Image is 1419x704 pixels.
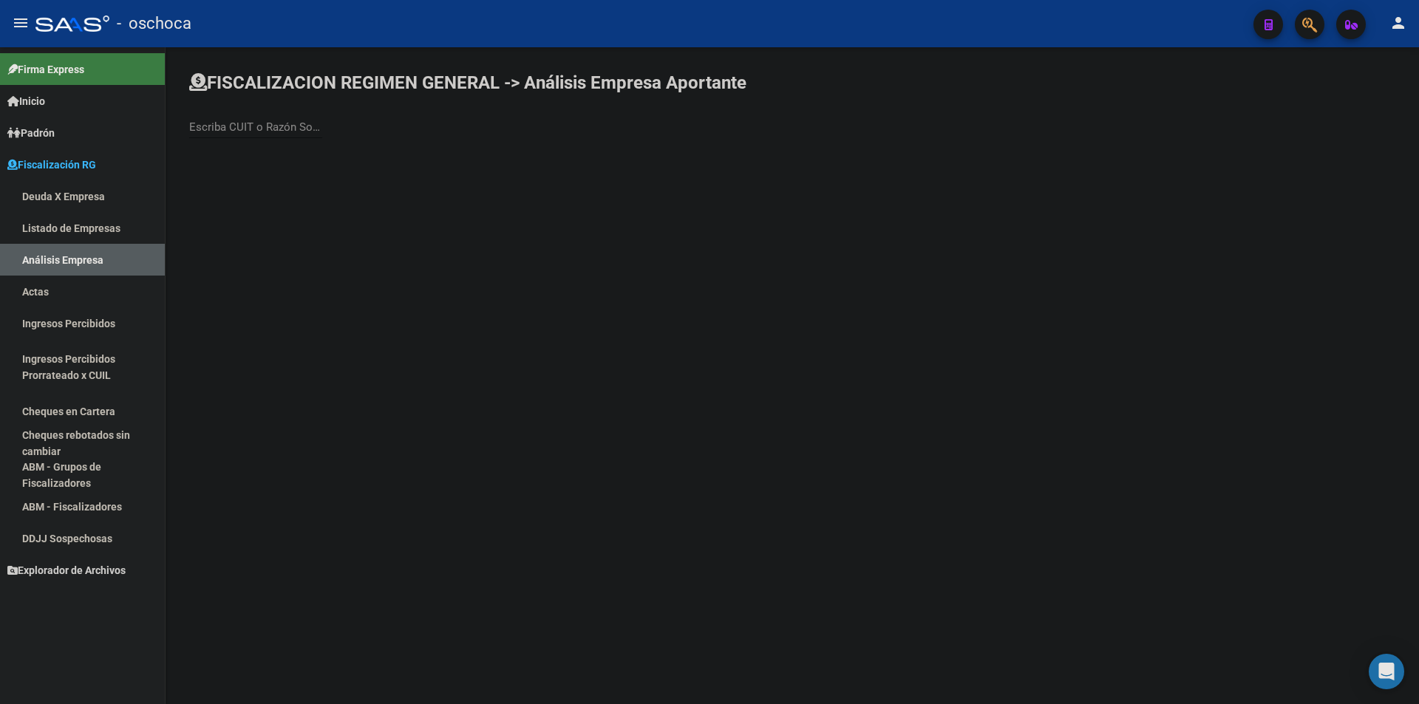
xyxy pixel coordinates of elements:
div: Open Intercom Messenger [1369,654,1404,689]
span: Fiscalización RG [7,157,96,173]
span: - oschoca [117,7,191,40]
span: Explorador de Archivos [7,562,126,578]
mat-icon: person [1389,14,1407,32]
span: Inicio [7,93,45,109]
h1: FISCALIZACION REGIMEN GENERAL -> Análisis Empresa Aportante [189,71,746,95]
span: Padrón [7,125,55,141]
mat-icon: menu [12,14,30,32]
span: Firma Express [7,61,84,78]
